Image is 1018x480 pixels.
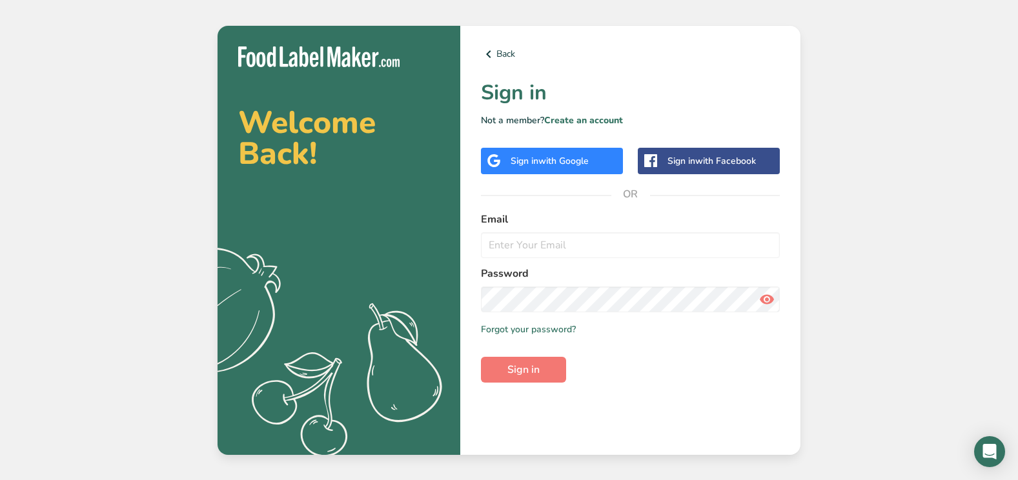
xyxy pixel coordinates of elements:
[611,175,650,214] span: OR
[481,266,780,281] label: Password
[481,46,780,62] a: Back
[481,357,566,383] button: Sign in
[238,46,400,68] img: Food Label Maker
[481,77,780,108] h1: Sign in
[481,323,576,336] a: Forgot your password?
[481,212,780,227] label: Email
[544,114,623,126] a: Create an account
[695,155,756,167] span: with Facebook
[667,154,756,168] div: Sign in
[538,155,589,167] span: with Google
[974,436,1005,467] div: Open Intercom Messenger
[511,154,589,168] div: Sign in
[481,114,780,127] p: Not a member?
[481,232,780,258] input: Enter Your Email
[507,362,540,377] span: Sign in
[238,107,440,169] h2: Welcome Back!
